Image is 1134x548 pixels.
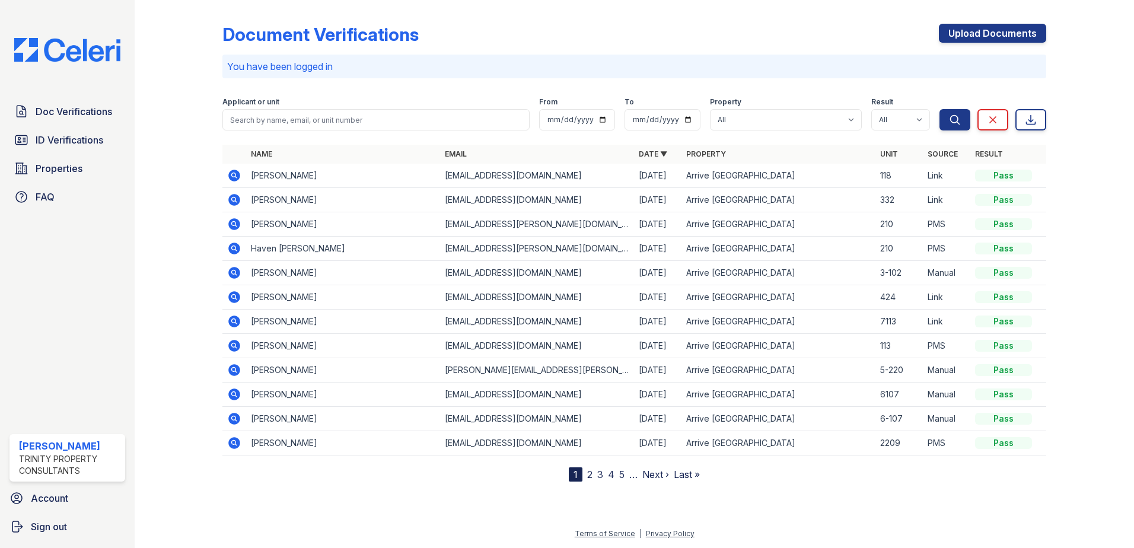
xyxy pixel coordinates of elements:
div: Pass [975,388,1032,400]
a: Upload Documents [939,24,1046,43]
p: You have been logged in [227,59,1041,74]
td: Arrive [GEOGRAPHIC_DATA] [681,334,875,358]
a: ID Verifications [9,128,125,152]
a: 4 [608,469,614,480]
td: Arrive [GEOGRAPHIC_DATA] [681,431,875,455]
td: [EMAIL_ADDRESS][PERSON_NAME][DOMAIN_NAME] [440,212,634,237]
td: Arrive [GEOGRAPHIC_DATA] [681,261,875,285]
label: To [625,97,634,107]
td: [EMAIL_ADDRESS][PERSON_NAME][DOMAIN_NAME] [440,237,634,261]
a: Privacy Policy [646,529,695,538]
div: [PERSON_NAME] [19,439,120,453]
div: Pass [975,194,1032,206]
div: Pass [975,218,1032,230]
span: … [629,467,638,482]
td: Link [923,164,970,188]
a: Sign out [5,515,130,539]
a: Email [445,149,467,158]
span: FAQ [36,190,55,204]
a: Source [928,149,958,158]
div: 1 [569,467,582,482]
td: [DATE] [634,358,681,383]
td: [DATE] [634,188,681,212]
a: Name [251,149,272,158]
td: Arrive [GEOGRAPHIC_DATA] [681,188,875,212]
td: [PERSON_NAME] [246,383,440,407]
a: 3 [597,469,603,480]
a: FAQ [9,185,125,209]
td: Arrive [GEOGRAPHIC_DATA] [681,407,875,431]
td: 113 [875,334,923,358]
td: [EMAIL_ADDRESS][DOMAIN_NAME] [440,334,634,358]
td: Arrive [GEOGRAPHIC_DATA] [681,383,875,407]
div: Trinity Property Consultants [19,453,120,477]
td: [DATE] [634,261,681,285]
td: [EMAIL_ADDRESS][DOMAIN_NAME] [440,407,634,431]
td: [DATE] [634,212,681,237]
span: Doc Verifications [36,104,112,119]
div: | [639,529,642,538]
td: Arrive [GEOGRAPHIC_DATA] [681,164,875,188]
a: Last » [674,469,700,480]
td: [PERSON_NAME] [246,188,440,212]
span: ID Verifications [36,133,103,147]
td: [EMAIL_ADDRESS][DOMAIN_NAME] [440,164,634,188]
td: [PERSON_NAME] [246,310,440,334]
td: PMS [923,212,970,237]
td: Arrive [GEOGRAPHIC_DATA] [681,310,875,334]
span: Sign out [31,520,67,534]
td: Arrive [GEOGRAPHIC_DATA] [681,237,875,261]
td: 5-220 [875,358,923,383]
td: 6107 [875,383,923,407]
div: Pass [975,243,1032,254]
td: [PERSON_NAME] [246,431,440,455]
a: Terms of Service [575,529,635,538]
label: Property [710,97,741,107]
td: [DATE] [634,285,681,310]
td: Arrive [GEOGRAPHIC_DATA] [681,358,875,383]
td: PMS [923,431,970,455]
td: [PERSON_NAME] [246,285,440,310]
td: Manual [923,261,970,285]
span: Properties [36,161,82,176]
a: Account [5,486,130,510]
td: [EMAIL_ADDRESS][DOMAIN_NAME] [440,261,634,285]
td: Manual [923,407,970,431]
div: Document Verifications [222,24,419,45]
span: Account [31,491,68,505]
a: Date ▼ [639,149,667,158]
label: Applicant or unit [222,97,279,107]
td: [PERSON_NAME] [246,407,440,431]
td: 210 [875,212,923,237]
a: Next › [642,469,669,480]
a: Result [975,149,1003,158]
label: From [539,97,558,107]
td: 118 [875,164,923,188]
td: 2209 [875,431,923,455]
td: [PERSON_NAME] [246,212,440,237]
td: Link [923,285,970,310]
td: [PERSON_NAME] [246,358,440,383]
td: [EMAIL_ADDRESS][DOMAIN_NAME] [440,431,634,455]
td: [PERSON_NAME][EMAIL_ADDRESS][PERSON_NAME][DOMAIN_NAME] [440,358,634,383]
iframe: chat widget [1084,501,1122,536]
td: [PERSON_NAME] [246,334,440,358]
td: 3-102 [875,261,923,285]
td: Link [923,188,970,212]
td: [EMAIL_ADDRESS][DOMAIN_NAME] [440,188,634,212]
td: [DATE] [634,164,681,188]
td: 332 [875,188,923,212]
div: Pass [975,364,1032,376]
a: 5 [619,469,625,480]
td: 7113 [875,310,923,334]
td: [EMAIL_ADDRESS][DOMAIN_NAME] [440,285,634,310]
td: [EMAIL_ADDRESS][DOMAIN_NAME] [440,383,634,407]
label: Result [871,97,893,107]
div: Pass [975,291,1032,303]
td: [DATE] [634,431,681,455]
div: Pass [975,340,1032,352]
td: [DATE] [634,334,681,358]
td: Manual [923,358,970,383]
div: Pass [975,437,1032,449]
